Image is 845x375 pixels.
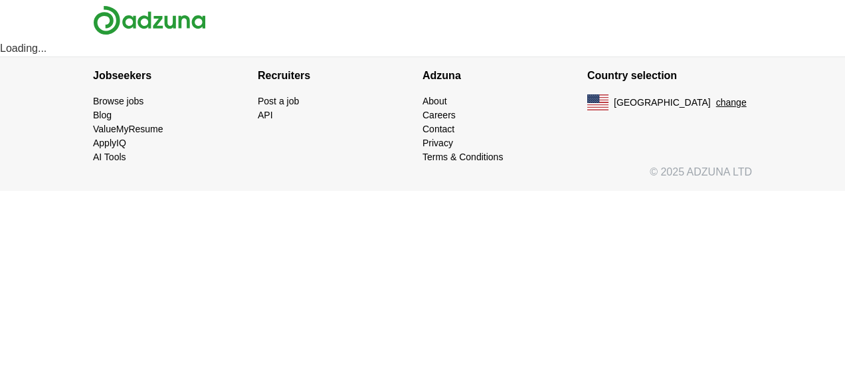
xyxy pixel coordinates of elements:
[93,96,143,106] a: Browse jobs
[423,152,503,162] a: Terms & Conditions
[93,152,126,162] a: AI Tools
[258,96,299,106] a: Post a job
[93,138,126,148] a: ApplyIQ
[82,164,763,191] div: © 2025 ADZUNA LTD
[423,124,454,134] a: Contact
[423,110,456,120] a: Careers
[716,96,747,110] button: change
[423,138,453,148] a: Privacy
[614,96,711,110] span: [GEOGRAPHIC_DATA]
[587,94,609,110] img: US flag
[93,124,163,134] a: ValueMyResume
[587,57,752,94] h4: Country selection
[258,110,273,120] a: API
[93,110,112,120] a: Blog
[93,5,206,35] img: Adzuna logo
[423,96,447,106] a: About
